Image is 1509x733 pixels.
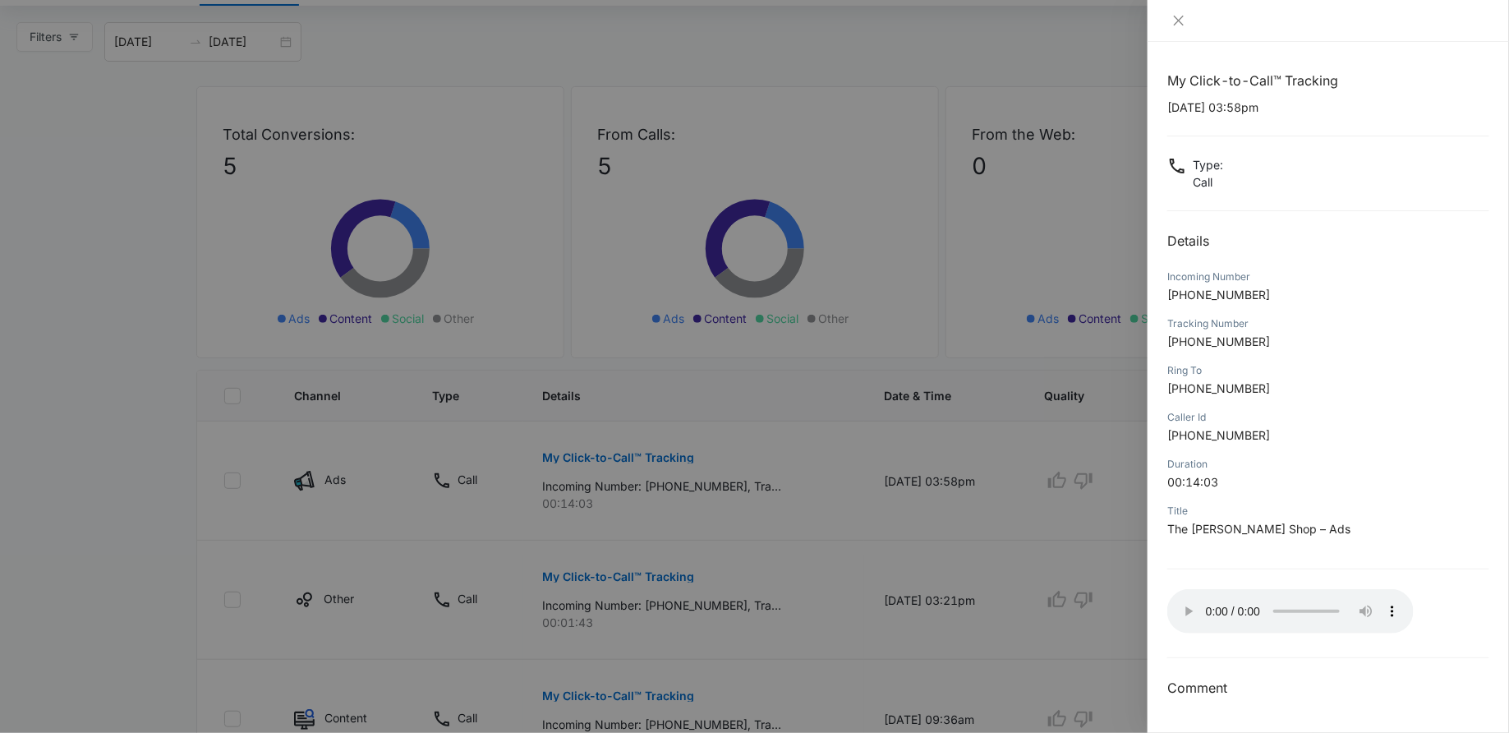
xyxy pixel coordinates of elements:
span: [PHONE_NUMBER] [1167,288,1270,302]
h2: Details [1167,231,1489,251]
p: Type : [1193,156,1223,173]
p: [DATE] 03:58pm [1167,99,1489,116]
span: 00:14:03 [1167,475,1218,489]
div: Incoming Number [1167,270,1489,284]
div: Title [1167,504,1489,519]
div: Caller Id [1167,410,1489,425]
audio: Your browser does not support the audio tag. [1167,589,1414,634]
h3: Comment [1167,678,1489,698]
span: [PHONE_NUMBER] [1167,428,1270,442]
span: [PHONE_NUMBER] [1167,381,1270,395]
span: close [1172,14,1185,27]
div: Duration [1167,457,1489,472]
button: Close [1167,13,1190,28]
span: [PHONE_NUMBER] [1167,334,1270,348]
div: Ring To [1167,363,1489,378]
h1: My Click-to-Call™ Tracking [1167,71,1489,90]
p: Call [1193,173,1223,191]
span: The [PERSON_NAME] Shop – Ads [1167,522,1350,536]
div: Tracking Number [1167,316,1489,331]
